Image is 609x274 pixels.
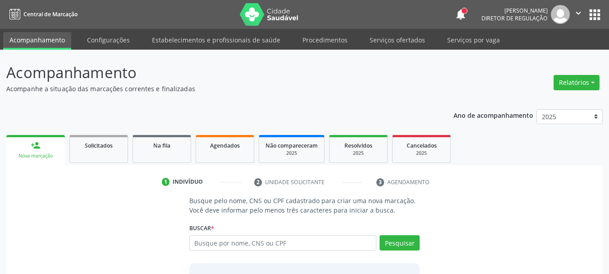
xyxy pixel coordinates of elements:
[570,5,587,24] button: 
[162,178,170,186] div: 1
[573,8,583,18] i: 
[407,142,437,149] span: Cancelados
[266,150,318,157] div: 2025
[189,235,377,251] input: Busque por nome, CNS ou CPF
[3,32,71,50] a: Acompanhamento
[344,142,372,149] span: Resolvidos
[210,142,240,149] span: Agendados
[146,32,287,48] a: Estabelecimentos e profissionais de saúde
[153,142,170,149] span: Na fila
[481,14,548,22] span: Diretor de regulação
[454,8,467,21] button: notifications
[551,5,570,24] img: img
[363,32,431,48] a: Serviços ofertados
[336,150,381,157] div: 2025
[441,32,506,48] a: Serviços por vaga
[85,142,113,149] span: Solicitados
[6,7,78,22] a: Central de Marcação
[296,32,354,48] a: Procedimentos
[453,109,533,121] p: Ano de acompanhamento
[380,235,420,251] button: Pesquisar
[587,7,603,23] button: apps
[189,196,420,215] p: Busque pelo nome, CNS ou CPF cadastrado para criar uma nova marcação. Você deve informar pelo men...
[23,10,78,18] span: Central de Marcação
[481,7,548,14] div: [PERSON_NAME]
[266,142,318,149] span: Não compareceram
[81,32,136,48] a: Configurações
[554,75,600,90] button: Relatórios
[189,221,214,235] label: Buscar
[13,153,59,159] div: Nova marcação
[6,84,424,93] p: Acompanhe a situação das marcações correntes e finalizadas
[399,150,444,157] div: 2025
[6,61,424,84] p: Acompanhamento
[173,178,203,186] div: Indivíduo
[31,140,41,150] div: person_add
